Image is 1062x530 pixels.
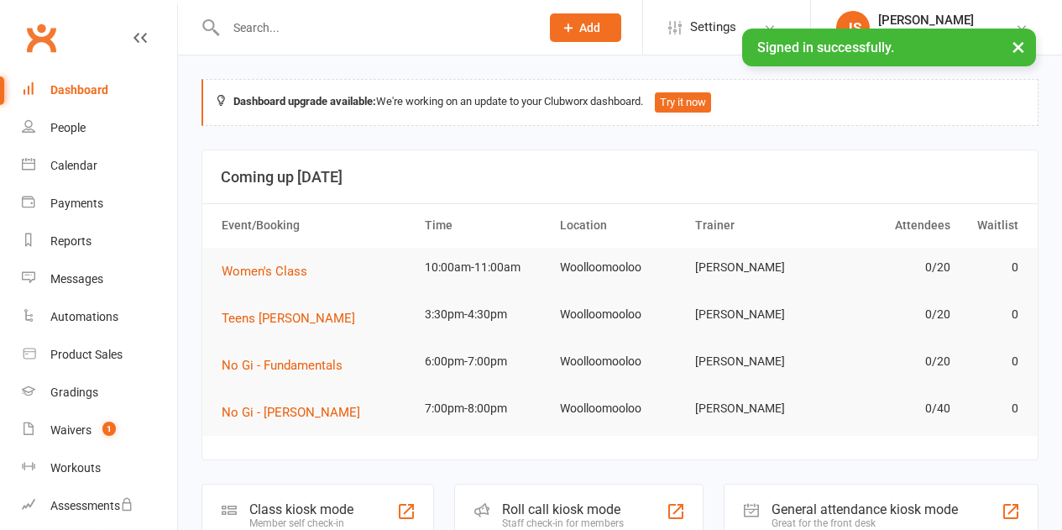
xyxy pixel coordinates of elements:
[958,204,1026,247] th: Waitlist
[688,342,823,381] td: [PERSON_NAME]
[22,449,177,487] a: Workouts
[50,121,86,134] div: People
[222,308,367,328] button: Teens [PERSON_NAME]
[22,487,177,525] a: Assessments
[50,386,98,399] div: Gradings
[221,169,1019,186] h3: Coming up [DATE]
[22,374,177,412] a: Gradings
[552,204,688,247] th: Location
[22,223,177,260] a: Reports
[222,402,372,422] button: No Gi - [PERSON_NAME]
[958,389,1026,428] td: 0
[502,501,624,517] div: Roll call kiosk mode
[50,272,103,286] div: Messages
[102,422,116,436] span: 1
[22,260,177,298] a: Messages
[22,109,177,147] a: People
[22,412,177,449] a: Waivers 1
[417,248,552,287] td: 10:00am-11:00am
[249,501,353,517] div: Class kiosk mode
[20,17,62,59] a: Clubworx
[50,159,97,172] div: Calendar
[772,517,958,529] div: Great for the front desk
[50,197,103,210] div: Payments
[836,11,870,45] div: JS
[50,234,92,248] div: Reports
[50,499,133,512] div: Assessments
[50,83,108,97] div: Dashboard
[688,248,823,287] td: [PERSON_NAME]
[552,248,688,287] td: Woolloomooloo
[958,295,1026,334] td: 0
[214,204,417,247] th: Event/Booking
[958,342,1026,381] td: 0
[22,185,177,223] a: Payments
[757,39,894,55] span: Signed in successfully.
[22,71,177,109] a: Dashboard
[50,461,101,475] div: Workouts
[201,79,1038,126] div: We're working on an update to your Clubworx dashboard.
[823,342,958,381] td: 0/20
[50,423,92,437] div: Waivers
[50,310,118,323] div: Automations
[417,389,552,428] td: 7:00pm-8:00pm
[552,295,688,334] td: Woolloomooloo
[958,248,1026,287] td: 0
[22,147,177,185] a: Calendar
[22,336,177,374] a: Product Sales
[417,342,552,381] td: 6:00pm-7:00pm
[502,517,624,529] div: Staff check-in for members
[222,264,307,279] span: Women's Class
[233,95,376,108] strong: Dashboard upgrade available:
[552,342,688,381] td: Woolloomooloo
[823,389,958,428] td: 0/40
[222,261,319,281] button: Women's Class
[221,16,529,39] input: Search...
[655,92,711,113] button: Try it now
[688,295,823,334] td: [PERSON_NAME]
[878,28,974,43] div: Higher Jiu Jitsu
[823,295,958,334] td: 0/20
[417,204,552,247] th: Time
[1003,29,1033,65] button: ×
[22,298,177,336] a: Automations
[690,8,736,46] span: Settings
[249,517,353,529] div: Member self check-in
[823,248,958,287] td: 0/20
[417,295,552,334] td: 3:30pm-4:30pm
[688,204,823,247] th: Trainer
[878,13,974,28] div: [PERSON_NAME]
[222,355,354,375] button: No Gi - Fundamentals
[550,13,621,42] button: Add
[579,21,600,34] span: Add
[552,389,688,428] td: Woolloomooloo
[772,501,958,517] div: General attendance kiosk mode
[222,311,355,326] span: Teens [PERSON_NAME]
[222,358,343,373] span: No Gi - Fundamentals
[688,389,823,428] td: [PERSON_NAME]
[50,348,123,361] div: Product Sales
[823,204,958,247] th: Attendees
[222,405,360,420] span: No Gi - [PERSON_NAME]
